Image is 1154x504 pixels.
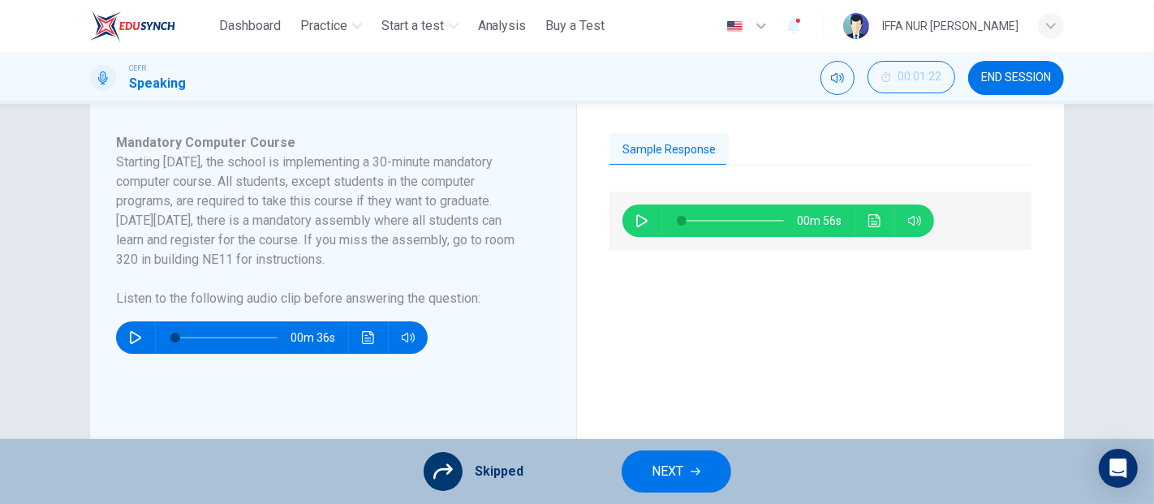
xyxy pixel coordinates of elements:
[294,11,368,41] button: Practice
[981,71,1051,84] span: END SESSION
[1099,449,1138,488] div: Open Intercom Messenger
[90,10,175,42] img: ELTC logo
[797,205,855,237] span: 00m 56s
[375,11,465,41] button: Start a test
[609,133,1031,167] div: basic tabs example
[116,153,531,269] h6: Starting [DATE], the school is implementing a 30-minute mandatory computer course. All students, ...
[868,61,955,93] button: 00:01:22
[291,321,348,354] span: 00m 36s
[300,16,347,36] span: Practice
[862,205,888,237] button: Click to see the audio transcription
[882,16,1018,36] div: IFFA NUR [PERSON_NAME]
[968,61,1064,95] button: END SESSION
[129,62,146,74] span: CEFR
[546,16,605,36] span: Buy a Test
[116,289,531,308] h6: Listen to the following audio clip before answering the question :
[540,11,612,41] button: Buy a Test
[868,61,955,95] div: Hide
[129,74,186,93] h1: Speaking
[898,71,941,84] span: 00:01:22
[609,133,729,167] button: Sample Response
[355,321,381,354] button: Click to see the audio transcription
[116,135,295,150] span: Mandatory Computer Course
[820,61,855,95] div: Mute
[476,462,524,481] span: Skipped
[843,13,869,39] img: Profile picture
[219,16,281,36] span: Dashboard
[725,20,745,32] img: en
[622,450,731,493] button: NEXT
[90,10,213,42] a: ELTC logo
[213,11,287,41] button: Dashboard
[478,16,527,36] span: Analysis
[652,460,684,483] span: NEXT
[381,16,444,36] span: Start a test
[472,11,533,41] button: Analysis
